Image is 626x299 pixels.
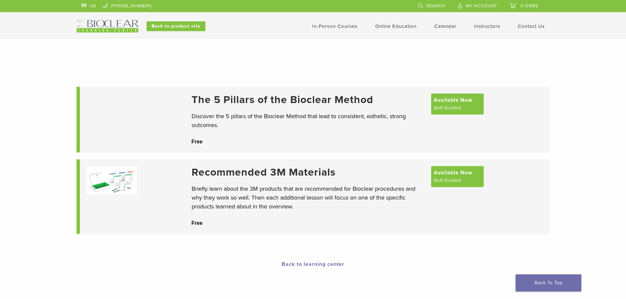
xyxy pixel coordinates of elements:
a: Back to product site [147,21,205,31]
span: My Account [466,3,497,9]
span: Free [192,220,203,226]
a: Back to learning center [282,261,344,267]
a: Online Education [375,23,417,29]
a: Recommended 3M Materials [192,166,425,179]
span: Available Now [434,169,472,177]
span: Available Now [434,96,472,104]
a: Contact Us [518,23,545,29]
span: Free [192,139,203,144]
a: The 5 Pillars of the Bioclear Method [192,94,425,106]
span: 0 items [521,3,538,9]
a: In-Person Courses [312,23,358,29]
a: Instructors [474,23,500,29]
span: Self-Guided [434,177,461,184]
a: Available Now Self-Guided [431,166,484,187]
a: Available Now Self-Guided [431,94,484,115]
a: Calendar [434,23,456,29]
a: Back To Top [516,274,581,291]
span: Search [427,3,445,9]
img: Bioclear [77,20,138,32]
p: Discover the 5 pillars of the Bioclear Method that lead to consistent, esthetic, strong outcomes. [192,112,425,130]
p: Briefly learn about the 3M products that are recommended for Bioclear procedures and why they wor... [192,184,425,211]
span: Self-Guided [434,104,461,112]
